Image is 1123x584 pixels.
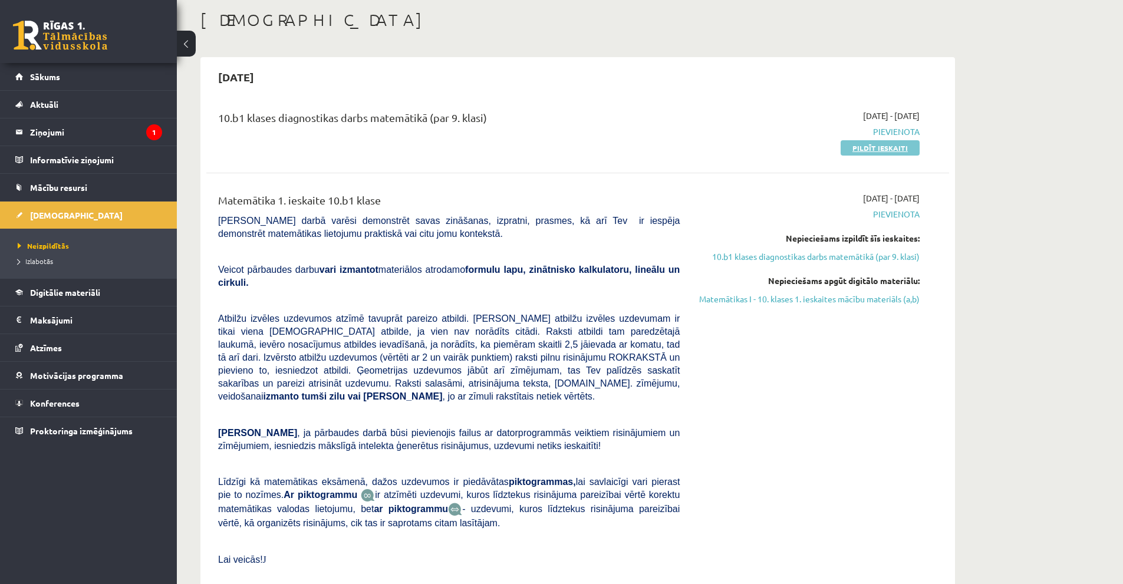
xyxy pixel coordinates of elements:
[697,232,920,245] div: Nepieciešams izpildīt šīs ieskaites:
[863,192,920,204] span: [DATE] - [DATE]
[15,91,162,118] a: Aktuāli
[218,265,680,288] b: formulu lapu, zinātnisko kalkulatoru, lineālu un cirkuli.
[218,265,680,288] span: Veicot pārbaudes darbu materiālos atrodamo
[448,503,462,516] img: wKvN42sLe3LLwAAAABJRU5ErkJggg==
[30,425,133,436] span: Proktoringa izmēģinājums
[218,555,263,565] span: Lai veicās!
[30,118,162,146] legend: Ziņojumi
[218,216,680,239] span: [PERSON_NAME] darbā varēsi demonstrēt savas zināšanas, izpratni, prasmes, kā arī Tev ir iespēja d...
[697,250,920,263] a: 10.b1 klases diagnostikas darbs matemātikā (par 9. klasi)
[200,10,955,30] h1: [DEMOGRAPHIC_DATA]
[30,398,80,408] span: Konferences
[18,256,53,266] span: Izlabotās
[863,110,920,122] span: [DATE] - [DATE]
[30,287,100,298] span: Digitālie materiāli
[18,240,165,251] a: Neizpildītās
[218,477,680,500] span: Līdzīgi kā matemātikas eksāmenā, dažos uzdevumos ir piedāvātas lai savlaicīgi vari pierast pie to...
[697,208,920,220] span: Pievienota
[15,202,162,229] a: [DEMOGRAPHIC_DATA]
[218,490,680,514] span: ir atzīmēti uzdevumi, kuros līdztekus risinājuma pareizībai vērtē korektu matemātikas valodas lie...
[15,334,162,361] a: Atzīmes
[15,417,162,444] a: Proktoringa izmēģinājums
[264,391,299,401] b: izmanto
[206,63,266,91] h2: [DATE]
[30,342,62,353] span: Atzīmes
[15,63,162,90] a: Sākums
[320,265,378,275] b: vari izmantot
[218,192,680,214] div: Matemātika 1. ieskaite 10.b1 klase
[218,428,297,438] span: [PERSON_NAME]
[697,275,920,287] div: Nepieciešams apgūt digitālo materiālu:
[15,118,162,146] a: Ziņojumi1
[18,241,69,250] span: Neizpildītās
[218,110,680,131] div: 10.b1 klases diagnostikas darbs matemātikā (par 9. klasi)
[15,390,162,417] a: Konferences
[509,477,576,487] b: piktogrammas,
[697,293,920,305] a: Matemātikas I - 10. klases 1. ieskaites mācību materiāls (a,b)
[841,140,920,156] a: Pildīt ieskaiti
[15,174,162,201] a: Mācību resursi
[374,504,448,514] b: ar piktogrammu
[18,256,165,266] a: Izlabotās
[30,71,60,82] span: Sākums
[284,490,357,500] b: Ar piktogrammu
[15,146,162,173] a: Informatīvie ziņojumi
[15,306,162,334] a: Maksājumi
[13,21,107,50] a: Rīgas 1. Tālmācības vidusskola
[30,370,123,381] span: Motivācijas programma
[218,428,680,451] span: , ja pārbaudes darbā būsi pievienojis failus ar datorprogrammās veiktiem risinājumiem un zīmējumi...
[301,391,442,401] b: tumši zilu vai [PERSON_NAME]
[30,210,123,220] span: [DEMOGRAPHIC_DATA]
[15,279,162,306] a: Digitālie materiāli
[146,124,162,140] i: 1
[361,489,375,502] img: JfuEzvunn4EvwAAAAASUVORK5CYII=
[218,314,680,401] span: Atbilžu izvēles uzdevumos atzīmē tavuprāt pareizo atbildi. [PERSON_NAME] atbilžu izvēles uzdevuma...
[30,306,162,334] legend: Maksājumi
[30,182,87,193] span: Mācību resursi
[30,146,162,173] legend: Informatīvie ziņojumi
[697,126,920,138] span: Pievienota
[263,555,266,565] span: J
[30,99,58,110] span: Aktuāli
[15,362,162,389] a: Motivācijas programma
